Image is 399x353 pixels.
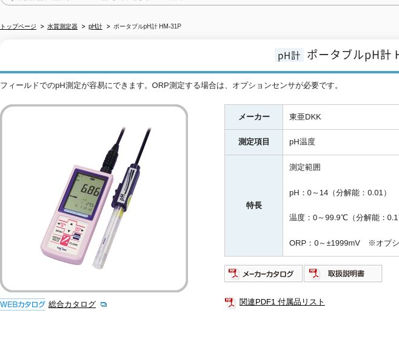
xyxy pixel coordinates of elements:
th: 特長 [225,155,283,257]
img: メーカーカタログ [224,264,304,283]
th: メーカー [225,104,283,130]
span: pH計 [275,48,304,62]
th: 測定項目 [225,130,283,155]
a: 総合カタログ [49,300,108,309]
a: pH計 [89,23,102,30]
li: ポータブルpH計 HM-31P [104,21,181,33]
a: 水質測定器 [47,23,78,30]
a: 取扱説明書 [304,272,383,281]
a: メーカーカタログ [224,272,304,281]
img: 取扱説明書 [304,264,383,283]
